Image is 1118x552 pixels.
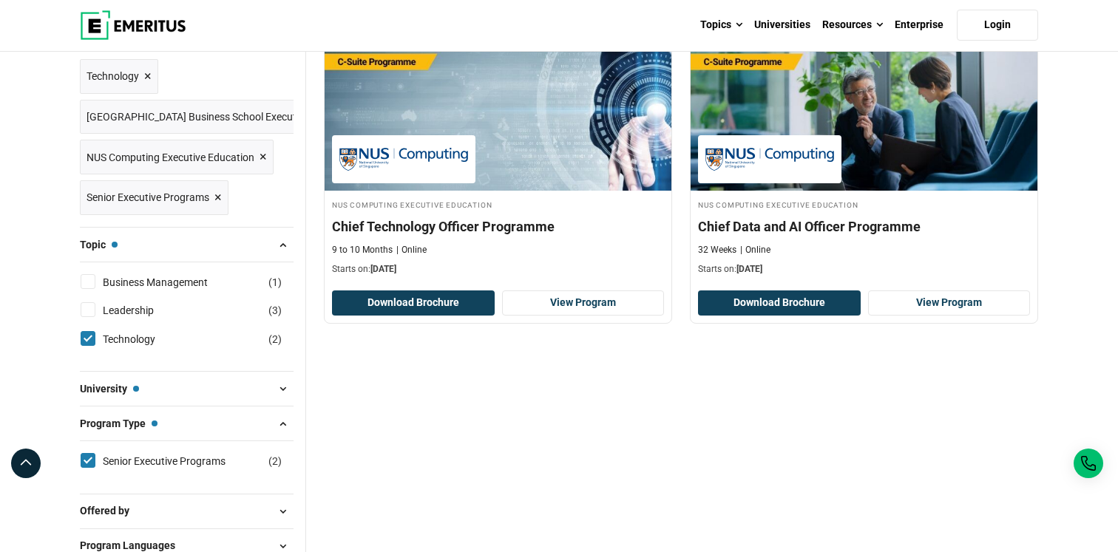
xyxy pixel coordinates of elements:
span: × [214,187,222,208]
span: ( ) [268,453,282,469]
button: Download Brochure [698,290,861,316]
span: [DATE] [736,264,762,274]
span: Senior Executive Programs [87,189,209,205]
img: NUS Computing Executive Education [705,143,834,176]
span: NUS Computing Executive Education [87,149,254,166]
h4: Chief Data and AI Officer Programme [698,217,1030,236]
img: NUS Computing Executive Education [339,143,468,176]
p: 9 to 10 Months [332,244,393,256]
span: 3 [272,304,278,316]
span: Offered by [80,502,141,519]
span: × [144,66,152,87]
span: [DATE] [370,264,396,274]
span: ( ) [268,274,282,290]
p: 32 Weeks [698,244,736,256]
button: Topic [80,234,294,256]
a: Technology Course by NUS Computing Executive Education - December 22, 2025 NUS Computing Executiv... [325,43,671,284]
button: Offered by [80,500,294,522]
p: Online [396,244,427,256]
span: Technology [87,68,139,84]
button: University [80,378,294,400]
span: 2 [272,455,278,467]
a: Login [957,10,1038,41]
a: View Program [868,290,1031,316]
span: University [80,381,139,397]
a: Technology × [80,59,158,94]
img: Chief Data and AI Officer Programme | Online Technology Course [691,43,1037,191]
h4: NUS Computing Executive Education [332,198,664,211]
button: Program Type [80,412,294,435]
span: Topic [80,236,118,253]
span: Program Type [80,415,157,432]
p: Starts on: [332,263,664,276]
a: Technology Course by NUS Computing Executive Education - December 22, 2025 NUS Computing Executiv... [691,43,1037,284]
h4: Chief Technology Officer Programme [332,217,664,236]
a: Senior Executive Programs [103,453,255,469]
span: × [260,146,267,168]
span: ( ) [268,331,282,347]
button: Download Brochure [332,290,495,316]
h4: NUS Computing Executive Education [698,198,1030,211]
a: NUS Computing Executive Education × [80,140,274,174]
a: Technology [103,331,185,347]
a: [GEOGRAPHIC_DATA] Business School Executive Education × [80,100,377,134]
p: Online [740,244,770,256]
span: 2 [272,333,278,345]
a: View Program [502,290,665,316]
span: ( ) [268,302,282,318]
img: Chief Technology Officer Programme | Online Technology Course [325,43,671,191]
a: Business Management [103,274,237,290]
p: Starts on: [698,263,1030,276]
a: Leadership [103,302,183,318]
span: [GEOGRAPHIC_DATA] Business School Executive Education [87,109,358,125]
a: Senior Executive Programs × [80,180,228,215]
span: 1 [272,276,278,288]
